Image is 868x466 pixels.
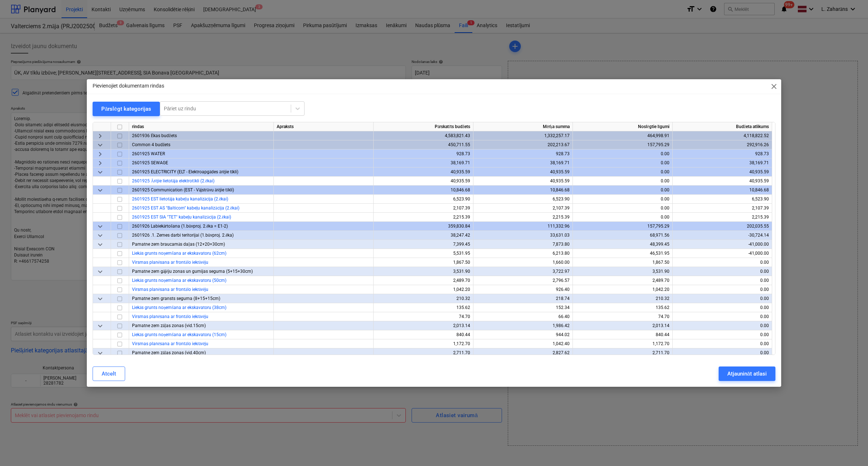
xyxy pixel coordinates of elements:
div: 2,215.39 [376,213,470,222]
span: 2601925 ELECTRICITY (ELT - Elektroapgādes ārējie tīkli) [132,169,238,174]
a: Liekās grunts noņemšana ar ekskavatoru (15cm) [132,332,226,337]
div: -41,000.00 [676,249,769,258]
div: 0.00 [676,294,769,303]
div: 4,583,821.43 [376,131,470,140]
div: 2,796.57 [476,276,570,285]
span: Liekās grunts noņemšana ar ekskavatoru (38cm) [132,305,226,310]
div: 40,935.59 [476,177,570,186]
span: keyboard_arrow_right [96,132,105,140]
div: 3,531.90 [576,267,669,276]
div: 152.34 [476,303,570,312]
div: 2,013.14 [576,321,669,330]
button: Pārslēgt kategorijas [93,102,160,116]
a: Virsmas planēsana ar frontālo iekrāvēju [132,341,208,346]
div: 135.62 [576,303,669,312]
div: 2,827.62 [476,348,570,357]
a: Virsmas planēsana ar frontālo iekrāvēju [132,260,208,265]
div: 840.44 [376,330,470,339]
div: 38,169.71 [376,158,470,168]
span: 2601925 Ārējie lietotāja elektrotīkli (2.ēkai) [132,178,214,183]
div: 157,795.29 [576,140,669,149]
div: 0.00 [676,312,769,321]
span: keyboard_arrow_down [96,240,105,249]
div: 944.02 [476,330,570,339]
div: -30,724.14 [676,231,769,240]
span: 2601925 Communication (EST - Vājstrāvu ārējie tīkli) [132,187,234,192]
div: 928.73 [676,149,769,158]
div: 5,531.95 [376,249,470,258]
div: 4,118,822.52 [676,131,769,140]
div: 0.00 [676,321,769,330]
div: 218.74 [476,294,570,303]
div: 40,935.59 [676,177,769,186]
div: 1,867.50 [376,258,470,267]
div: 202,213.67 [476,140,570,149]
div: 0.00 [676,276,769,285]
div: 7,399.45 [376,240,470,249]
div: 2,215.39 [476,213,570,222]
div: Mērķa summa [473,122,573,131]
p: Pievienojiet dokumentam rindas [93,82,164,90]
div: 2,489.70 [376,276,470,285]
div: 0.00 [676,258,769,267]
button: Atjaunināt atlasi [719,367,775,381]
div: Apraksts [274,122,374,131]
div: 68,971.56 [576,231,669,240]
span: Liekās grunts noņemšana ar ekskavatoru (62cm) [132,251,226,256]
div: 2,107.39 [676,204,769,213]
div: 928.73 [376,149,470,158]
div: 74.70 [376,312,470,321]
div: 33,631.03 [476,231,570,240]
a: Virsmas planēsana ar frontālo iekrāvēju [132,314,208,319]
div: 202,035.55 [676,222,769,231]
span: keyboard_arrow_down [96,322,105,330]
div: 40,935.59 [476,168,570,177]
div: 135.62 [376,303,470,312]
button: Atcelt [93,367,125,381]
div: rindas [129,122,274,131]
div: Budžeta atlikums [673,122,772,131]
div: 10,846.68 [676,186,769,195]
span: Pamatne zem zāļas zonas (vid.15cm) [132,323,206,328]
span: keyboard_arrow_down [96,222,105,231]
span: keyboard_arrow_down [96,295,105,303]
div: 0.00 [576,204,669,213]
iframe: Chat Widget [832,431,868,466]
span: 2601926 Labiekārtošana (1.būvproj. 2.ēka = E1-2) [132,224,228,229]
div: 0.00 [676,285,769,294]
div: 1,042.20 [376,285,470,294]
div: 2,215.39 [676,213,769,222]
div: 66.40 [476,312,570,321]
div: 2,107.39 [476,204,570,213]
span: 2601925 SEWAGE [132,160,168,165]
div: 46,531.95 [576,249,669,258]
div: 3,531.90 [376,267,470,276]
div: 10,846.68 [376,186,470,195]
a: 2601925 EST lietotāja kabeļu kanalizācija (2.ēkai) [132,196,228,202]
div: -41,000.00 [676,240,769,249]
a: 2601925 EST SIA "TET" kabeļu kanalizācija (2.ēkai) [132,215,231,220]
div: 6,213.80 [476,249,570,258]
span: Common 4 budžets [132,142,170,147]
div: 0.00 [676,267,769,276]
div: 926.40 [476,285,570,294]
span: Pamatne zem gājēju zonas un gumijas seguma (5+15+30cm) [132,269,253,274]
div: 1,986.42 [476,321,570,330]
div: 111,332.96 [476,222,570,231]
div: 0.00 [676,303,769,312]
span: 2601925 EST AS "Balticom" kabeļu kanalizācija (2.ēkai) [132,206,239,211]
span: Pamatne zem gransts seguma (8+15+15cm) [132,296,220,301]
a: Liekās grunts noņemšana ar ekskavatoru (50cm) [132,278,226,283]
div: 0.00 [576,149,669,158]
div: 48,399.45 [576,240,669,249]
div: 450,711.55 [376,140,470,149]
div: 1,042.40 [476,339,570,348]
div: 40,935.59 [376,177,470,186]
span: keyboard_arrow_down [96,186,105,195]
